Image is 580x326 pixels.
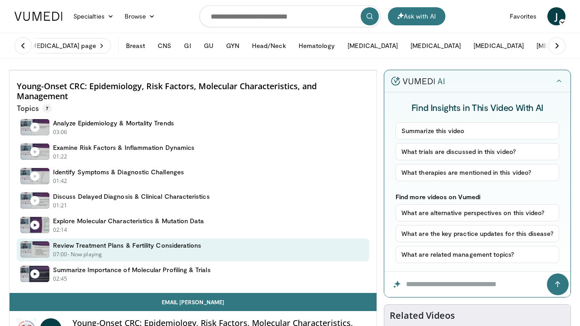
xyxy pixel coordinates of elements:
[396,101,559,113] h4: Find Insights in This Video With AI
[53,119,174,127] h4: Analyze Epidemiology & Mortality Trends
[246,37,291,55] button: Head/Neck
[68,7,119,25] a: Specialties
[53,177,68,185] p: 01:42
[119,7,161,25] a: Browse
[504,7,542,25] a: Favorites
[10,70,377,71] video-js: Video Player
[390,310,455,321] h4: Related Videos
[396,164,559,181] button: What therapies are mentioned in this video?
[53,128,68,136] p: 03:06
[468,37,529,55] button: [MEDICAL_DATA]
[121,37,150,55] button: Breast
[17,104,52,113] p: Topics
[53,192,210,201] h4: Discuss Delayed Diagnosis & Clinical Characteristics
[179,37,196,55] button: GI
[53,241,201,249] h4: Review Treatment Plans & Fertility Considerations
[388,7,445,25] button: Ask with AI
[68,250,102,259] p: - Now playing
[396,122,559,139] button: Summarize this video
[14,12,63,21] img: VuMedi Logo
[17,81,369,101] h4: Young-Onset CRC: Epidemiology, Risk Factors, Molecular Characteristics, and Management
[42,104,52,113] span: 7
[10,293,377,311] a: Email [PERSON_NAME]
[396,246,559,263] button: What are related management topics?
[53,168,184,176] h4: Identify Symptoms & Diagnostic Challenges
[53,275,68,283] p: 02:45
[405,37,466,55] button: [MEDICAL_DATA]
[396,193,559,201] p: Find more videos on Vumedi
[198,37,219,55] button: GU
[9,38,111,53] a: Visit [MEDICAL_DATA] page
[342,37,403,55] button: [MEDICAL_DATA]
[152,37,177,55] button: CNS
[293,37,341,55] button: Hematology
[221,37,245,55] button: GYN
[396,225,559,242] button: What are the key practice updates for this disease?
[53,201,68,210] p: 01:21
[396,204,559,221] button: What are alternative perspectives on this video?
[53,217,204,225] h4: Explore Molecular Characteristics & Mutation Data
[53,226,68,234] p: 02:14
[199,5,381,27] input: Search topics, interventions
[391,77,445,86] img: vumedi-ai-logo.v2.svg
[547,7,565,25] a: J
[53,250,68,259] p: 07:00
[396,143,559,160] button: What trials are discussed in this video?
[384,272,570,297] input: Question for the AI
[53,144,194,152] h4: Examine Risk Factors & Inflammation Dynamics
[53,266,211,274] h4: Summarize Importance of Molecular Profiling & Trials
[53,153,68,161] p: 01:22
